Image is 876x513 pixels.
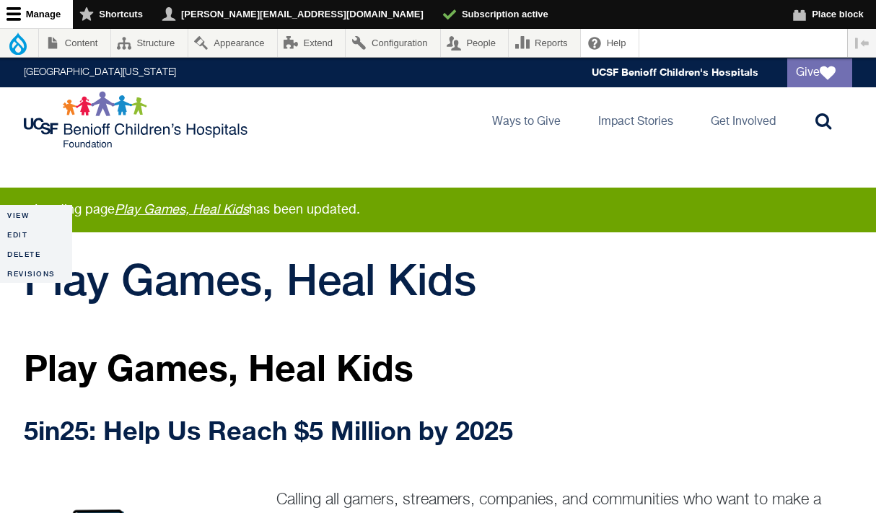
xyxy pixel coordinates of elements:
a: Help [581,29,639,57]
div: Landing page has been updated. [22,202,876,218]
a: Get Involved [699,87,787,152]
a: Reports [509,29,580,57]
a: Configuration [346,29,439,57]
a: Structure [111,29,188,57]
img: Logo for UCSF Benioff Children's Hospitals Foundation [24,91,251,149]
a: Give [787,58,852,87]
span: Play Games, Heal Kids [24,254,476,304]
button: Vertical orientation [848,29,876,57]
a: Impact Stories [587,87,685,152]
a: Appearance [188,29,277,57]
a: [GEOGRAPHIC_DATA][US_STATE] [24,68,176,78]
a: UCSF Benioff Children's Hospitals [592,66,758,79]
a: Play Games, Heal Kids [115,203,249,216]
a: Content [39,29,110,57]
a: People [441,29,509,57]
a: Ways to Give [481,87,572,152]
a: Extend [278,29,346,57]
strong: 5in25: Help Us Reach $5 Million by 2025 [24,415,513,446]
p: Play Games, Heal Kids [24,348,852,387]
